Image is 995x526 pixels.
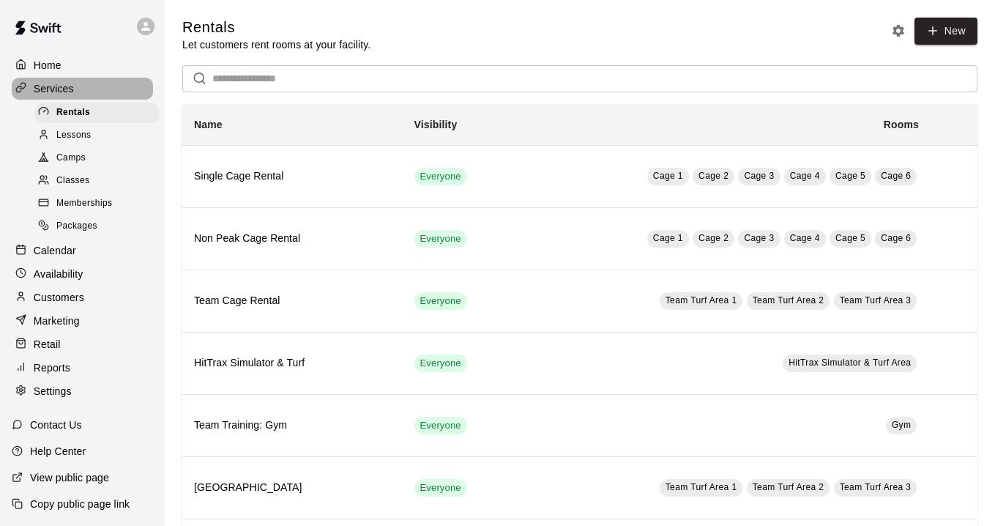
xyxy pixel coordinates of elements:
[56,151,86,166] span: Camps
[194,231,391,247] h6: Non Peak Cage Rental
[881,233,911,243] span: Cage 6
[194,168,391,185] h6: Single Cage Rental
[414,419,467,433] span: Everyone
[194,355,391,371] h6: HitTrax Simulator & Turf
[698,233,728,243] span: Cage 2
[887,20,909,42] button: Rental settings
[653,171,683,181] span: Cage 1
[414,292,467,310] div: This service is visible to all of your customers
[12,357,153,379] a: Reports
[12,263,153,285] a: Availability
[789,358,911,368] span: HitTrax Simulator & Turf Area
[35,124,165,147] a: Lessons
[34,360,70,375] p: Reports
[194,293,391,309] h6: Team Cage Rental
[30,418,82,432] p: Contact Us
[35,171,159,191] div: Classes
[12,54,153,76] a: Home
[34,58,62,73] p: Home
[840,482,912,492] span: Team Turf Area 3
[12,240,153,262] a: Calendar
[884,119,919,130] b: Rooms
[35,193,165,215] a: Memberships
[35,215,165,238] a: Packages
[34,290,84,305] p: Customers
[30,470,109,485] p: View public page
[35,148,159,168] div: Camps
[414,119,458,130] b: Visibility
[34,243,76,258] p: Calendar
[790,171,820,181] span: Cage 4
[35,147,165,170] a: Camps
[56,174,89,188] span: Classes
[56,196,112,211] span: Memberships
[744,233,774,243] span: Cage 3
[753,482,824,492] span: Team Turf Area 2
[414,295,467,308] span: Everyone
[35,216,159,237] div: Packages
[744,171,774,181] span: Cage 3
[414,170,467,184] span: Everyone
[12,380,153,402] a: Settings
[414,168,467,185] div: This service is visible to all of your customers
[56,128,92,143] span: Lessons
[12,78,153,100] a: Services
[414,481,467,495] span: Everyone
[12,286,153,308] a: Customers
[35,103,159,123] div: Rentals
[30,497,130,511] p: Copy public page link
[182,37,370,52] p: Let customers rent rooms at your facility.
[12,310,153,332] a: Marketing
[698,171,728,181] span: Cage 2
[414,479,467,497] div: This service is visible to all of your customers
[194,119,223,130] b: Name
[34,81,74,96] p: Services
[414,232,467,246] span: Everyone
[35,125,159,146] div: Lessons
[12,333,153,355] a: Retail
[666,482,737,492] span: Team Turf Area 1
[414,417,467,434] div: This service is visible to all of your customers
[194,480,391,496] h6: [GEOGRAPHIC_DATA]
[881,171,911,181] span: Cage 6
[30,444,86,459] p: Help Center
[35,193,159,214] div: Memberships
[194,418,391,434] h6: Team Training: Gym
[414,230,467,248] div: This service is visible to all of your customers
[35,101,165,124] a: Rentals
[840,295,912,305] span: Team Turf Area 3
[34,267,83,281] p: Availability
[835,171,865,181] span: Cage 5
[790,233,820,243] span: Cage 4
[182,18,370,37] h5: Rentals
[34,384,72,399] p: Settings
[35,170,165,193] a: Classes
[414,355,467,372] div: This service is visible to all of your customers
[56,219,97,234] span: Packages
[835,233,865,243] span: Cage 5
[653,233,683,243] span: Cage 1
[34,314,80,328] p: Marketing
[914,18,977,45] a: New
[892,420,912,430] span: Gym
[666,295,737,305] span: Team Turf Area 1
[34,337,61,352] p: Retail
[414,357,467,371] span: Everyone
[753,295,824,305] span: Team Turf Area 2
[56,105,90,120] span: Rentals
